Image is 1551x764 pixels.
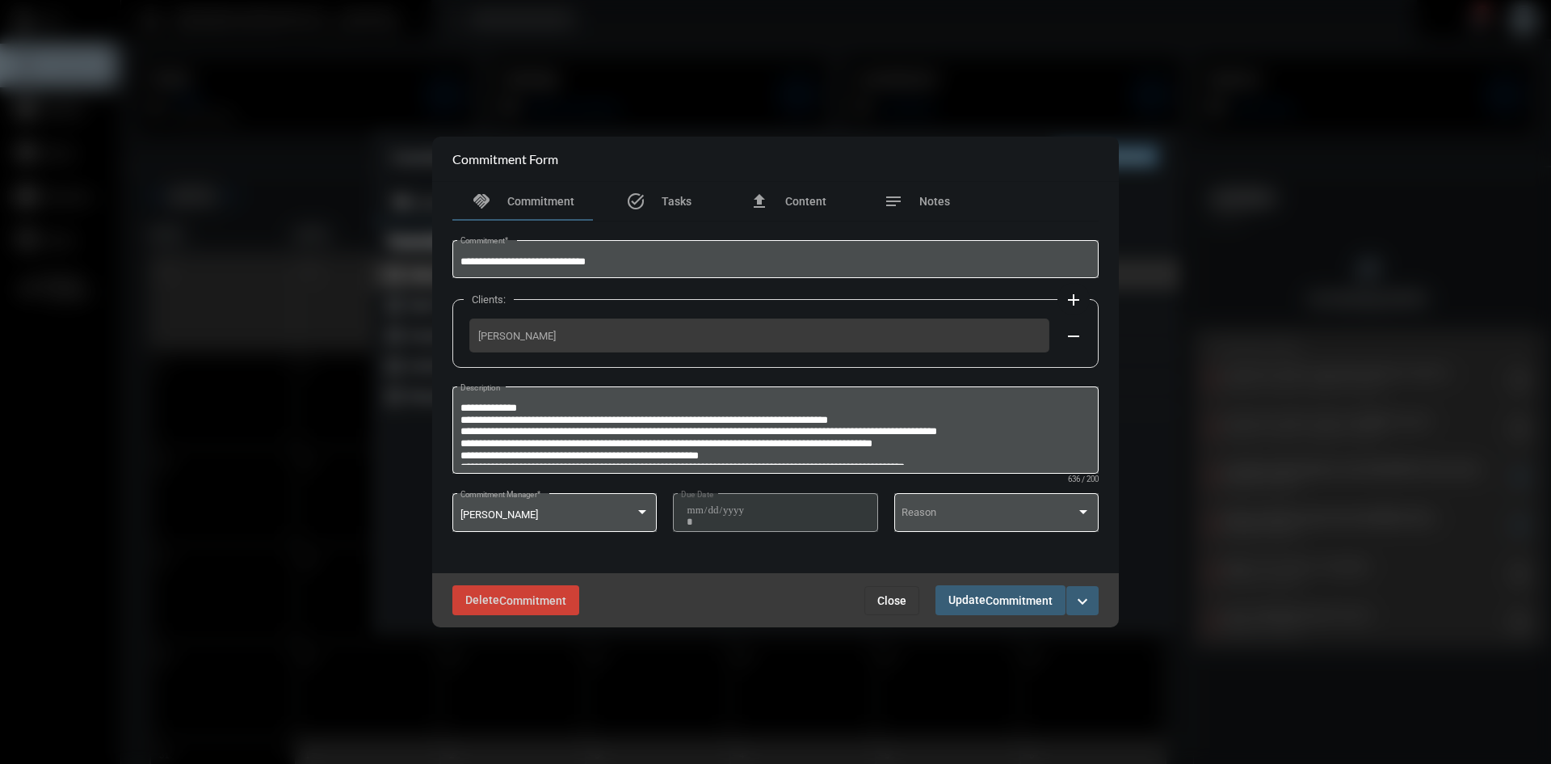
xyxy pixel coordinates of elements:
[1064,290,1083,310] mat-icon: add
[464,293,514,306] label: Clients:
[785,195,826,208] span: Content
[626,192,645,211] mat-icon: task_alt
[452,585,579,615] button: DeleteCommitment
[884,192,903,211] mat-icon: notes
[750,192,769,211] mat-icon: file_upload
[1073,592,1092,611] mat-icon: expand_more
[864,586,919,615] button: Close
[472,192,491,211] mat-icon: handshake
[452,151,558,167] h2: Commitment Form
[662,195,691,208] span: Tasks
[507,195,574,208] span: Commitment
[919,195,950,208] span: Notes
[1064,327,1083,346] mat-icon: remove
[465,593,566,606] span: Delete
[935,585,1066,615] button: UpdateCommitment
[948,593,1053,606] span: Update
[986,594,1053,607] span: Commitment
[478,330,1040,342] span: [PERSON_NAME]
[1068,475,1099,484] mat-hint: 636 / 200
[877,594,906,607] span: Close
[460,509,538,521] span: [PERSON_NAME]
[499,594,566,607] span: Commitment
